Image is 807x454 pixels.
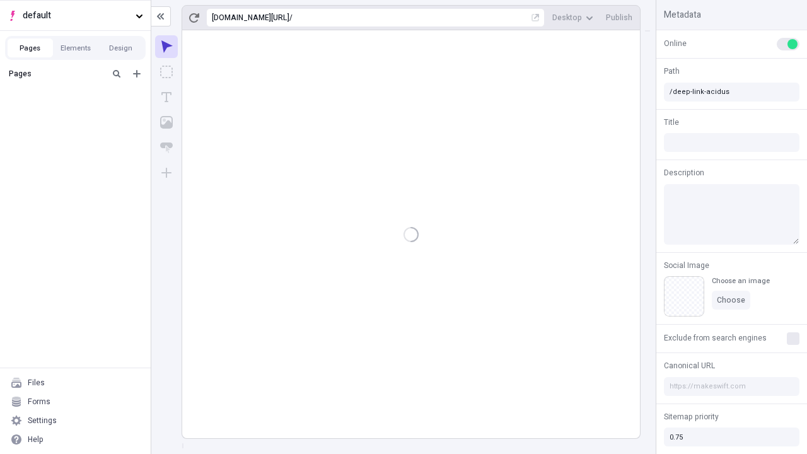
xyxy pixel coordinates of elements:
[9,69,104,79] div: Pages
[23,9,131,23] span: default
[53,38,98,57] button: Elements
[129,66,144,81] button: Add new
[155,61,178,83] button: Box
[664,117,679,128] span: Title
[664,411,719,422] span: Sitemap priority
[155,111,178,134] button: Image
[712,291,750,310] button: Choose
[28,434,44,445] div: Help
[664,377,799,396] input: https://makeswift.com
[547,8,598,27] button: Desktop
[155,86,178,108] button: Text
[664,260,709,271] span: Social Image
[289,13,293,23] div: /
[664,360,715,371] span: Canonical URL
[717,295,745,305] span: Choose
[601,8,637,27] button: Publish
[155,136,178,159] button: Button
[552,13,582,23] span: Desktop
[664,38,687,49] span: Online
[8,38,53,57] button: Pages
[606,13,632,23] span: Publish
[98,38,144,57] button: Design
[664,167,704,178] span: Description
[664,66,680,77] span: Path
[664,332,767,344] span: Exclude from search engines
[28,416,57,426] div: Settings
[212,13,289,23] div: [URL][DOMAIN_NAME]
[712,276,770,286] div: Choose an image
[28,378,45,388] div: Files
[28,397,50,407] div: Forms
